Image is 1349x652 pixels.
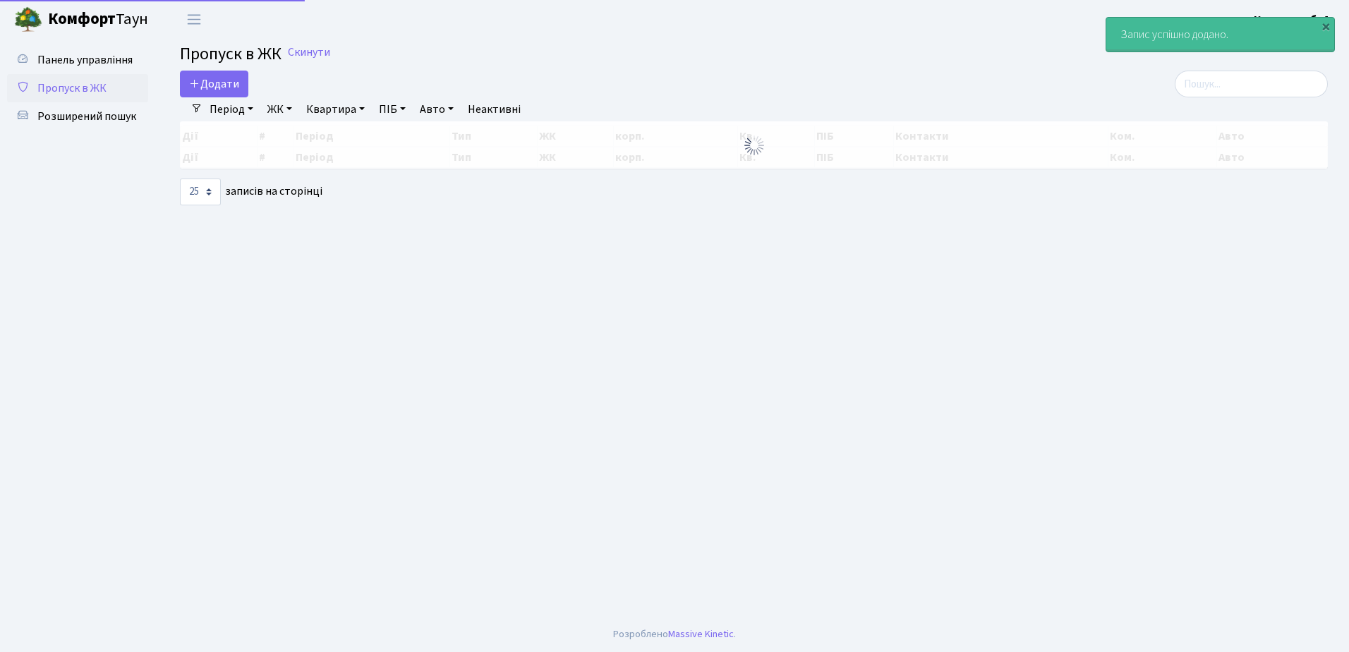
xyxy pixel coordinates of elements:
[37,80,107,96] span: Пропуск в ЖК
[37,52,133,68] span: Панель управління
[1106,18,1334,52] div: Запис успішно додано.
[180,179,322,205] label: записів на сторінці
[1319,19,1333,33] div: ×
[414,97,459,121] a: Авто
[1254,12,1332,28] b: Консьєрж б. 4.
[14,6,42,34] img: logo.png
[37,109,136,124] span: Розширений пошук
[180,42,282,66] span: Пропуск в ЖК
[180,71,248,97] a: Додати
[1175,71,1328,97] input: Пошук...
[613,627,736,642] div: Розроблено .
[743,134,766,157] img: Обробка...
[288,46,330,59] a: Скинути
[7,46,148,74] a: Панель управління
[668,627,734,641] a: Massive Kinetic
[189,76,239,92] span: Додати
[176,8,212,31] button: Переключити навігацію
[301,97,370,121] a: Квартира
[7,74,148,102] a: Пропуск в ЖК
[48,8,148,32] span: Таун
[1254,11,1332,28] a: Консьєрж б. 4.
[373,97,411,121] a: ПІБ
[262,97,298,121] a: ЖК
[48,8,116,30] b: Комфорт
[7,102,148,131] a: Розширений пошук
[180,179,221,205] select: записів на сторінці
[204,97,259,121] a: Період
[462,97,526,121] a: Неактивні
